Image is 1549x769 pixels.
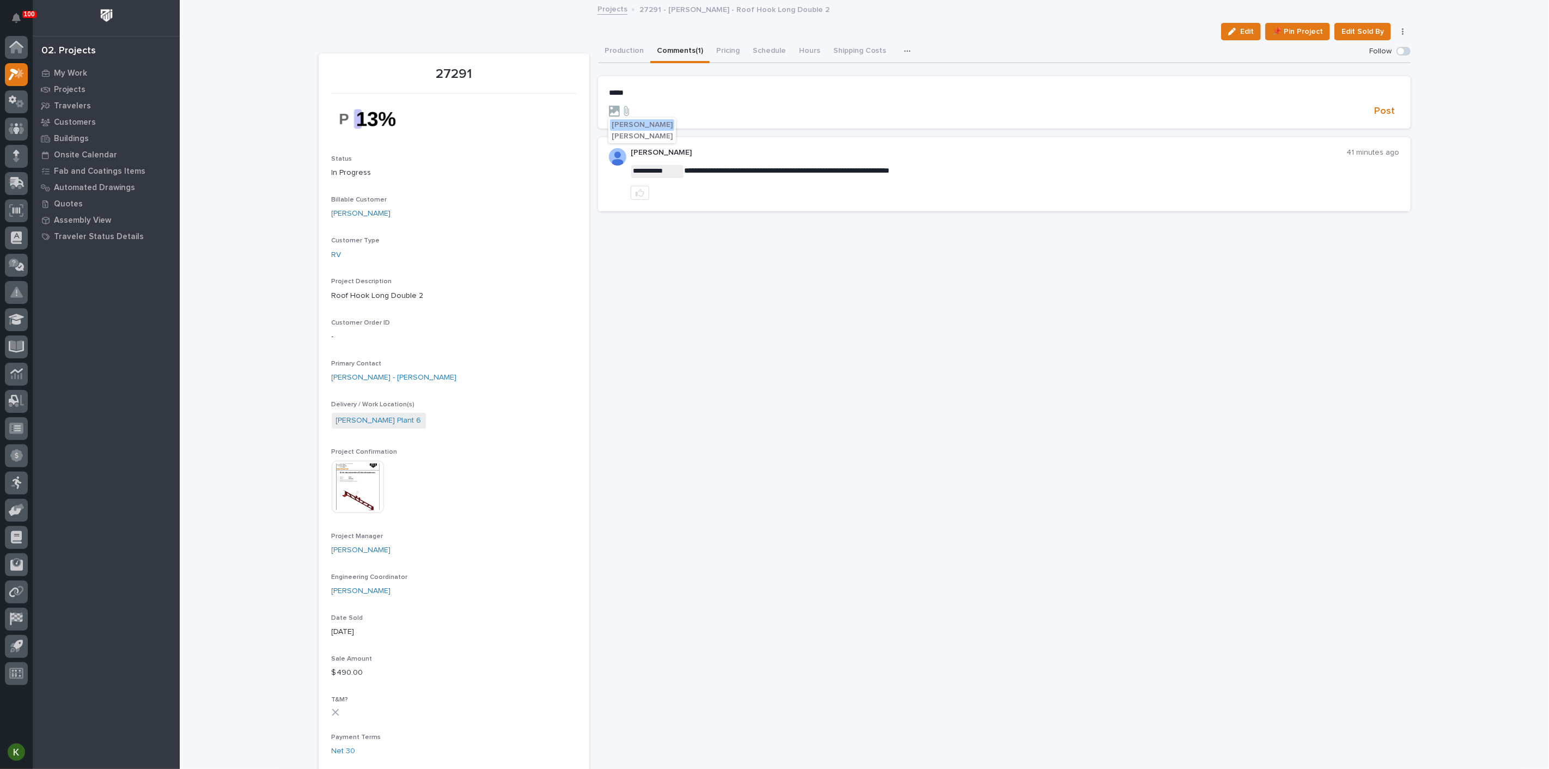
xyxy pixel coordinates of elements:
p: - [332,331,576,343]
a: My Work [33,65,180,81]
img: Workspace Logo [96,5,117,26]
a: Automated Drawings [33,179,180,196]
button: 📌 Pin Project [1265,23,1330,40]
span: Customer Type [332,237,380,244]
p: Assembly View [54,216,111,225]
span: Primary Contact [332,361,382,367]
button: Edit Sold By [1334,23,1391,40]
p: $ 490.00 [332,667,576,679]
p: 27291 - [PERSON_NAME] - Roof Hook Long Double 2 [639,3,830,15]
span: Engineering Coordinator [332,574,408,581]
a: [PERSON_NAME] Plant 6 [336,415,422,426]
button: [PERSON_NAME] [610,131,674,142]
span: Sale Amount [332,656,373,662]
span: Edit [1240,27,1254,36]
p: Roof Hook Long Double 2 [332,290,576,302]
a: Traveler Status Details [33,228,180,245]
span: 📌 Pin Project [1272,25,1323,38]
a: Quotes [33,196,180,212]
p: [PERSON_NAME] [631,148,1347,157]
p: My Work [54,69,87,78]
p: [DATE] [332,626,576,638]
div: Notifications100 [14,13,28,30]
p: Travelers [54,101,91,111]
a: Assembly View [33,212,180,228]
a: Net 30 [332,746,356,757]
span: Date Sold [332,615,363,621]
p: In Progress [332,167,576,179]
a: [PERSON_NAME] [332,545,391,556]
p: Projects [54,85,86,95]
span: [PERSON_NAME] [612,132,673,140]
a: RV [332,249,341,261]
button: Pricing [710,40,746,63]
a: [PERSON_NAME] - [PERSON_NAME] [332,372,457,383]
button: Hours [792,40,827,63]
p: 100 [24,10,35,18]
img: AOh14GjpcA6ydKGAvwfezp8OhN30Q3_1BHk5lQOeczEvCIoEuGETHm2tT-JUDAHyqffuBe4ae2BInEDZwLlH3tcCd_oYlV_i4... [609,148,626,166]
p: Buildings [54,134,89,144]
span: Delivery / Work Location(s) [332,401,415,408]
a: Fab and Coatings Items [33,163,180,179]
span: Status [332,156,352,162]
button: Notifications [5,7,28,29]
span: Payment Terms [332,734,381,741]
a: [PERSON_NAME] [332,208,391,219]
span: Customer Order ID [332,320,391,326]
span: Project Manager [332,533,383,540]
a: Onsite Calendar [33,147,180,163]
span: Edit Sold By [1341,25,1384,38]
p: Traveler Status Details [54,232,144,242]
p: 27291 [332,66,576,82]
a: Projects [33,81,180,97]
span: Project Confirmation [332,449,398,455]
p: Fab and Coatings Items [54,167,145,176]
p: Quotes [54,199,83,209]
a: Travelers [33,97,180,114]
p: Customers [54,118,96,127]
a: Customers [33,114,180,130]
button: users-avatar [5,741,28,764]
img: cwZYyiCRc9AyG6kR8bmQEoPGuTB_DMPfeuh3xAteAeI [332,100,413,138]
p: Automated Drawings [54,183,135,193]
button: Shipping Costs [827,40,893,63]
span: Project Description [332,278,392,285]
span: [PERSON_NAME] [612,121,673,129]
button: Edit [1221,23,1261,40]
a: [PERSON_NAME] [332,585,391,597]
button: Comments (1) [650,40,710,63]
button: [PERSON_NAME] [610,119,674,130]
p: Onsite Calendar [54,150,117,160]
button: Post [1370,105,1400,118]
span: Billable Customer [332,197,387,203]
p: 41 minutes ago [1347,148,1400,157]
span: Post [1375,105,1395,118]
a: Buildings [33,130,180,147]
button: like this post [631,186,649,200]
p: Follow [1370,47,1392,56]
button: Production [598,40,650,63]
span: T&M? [332,697,349,703]
div: 02. Projects [41,45,96,57]
button: Schedule [746,40,792,63]
a: Projects [597,2,627,15]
